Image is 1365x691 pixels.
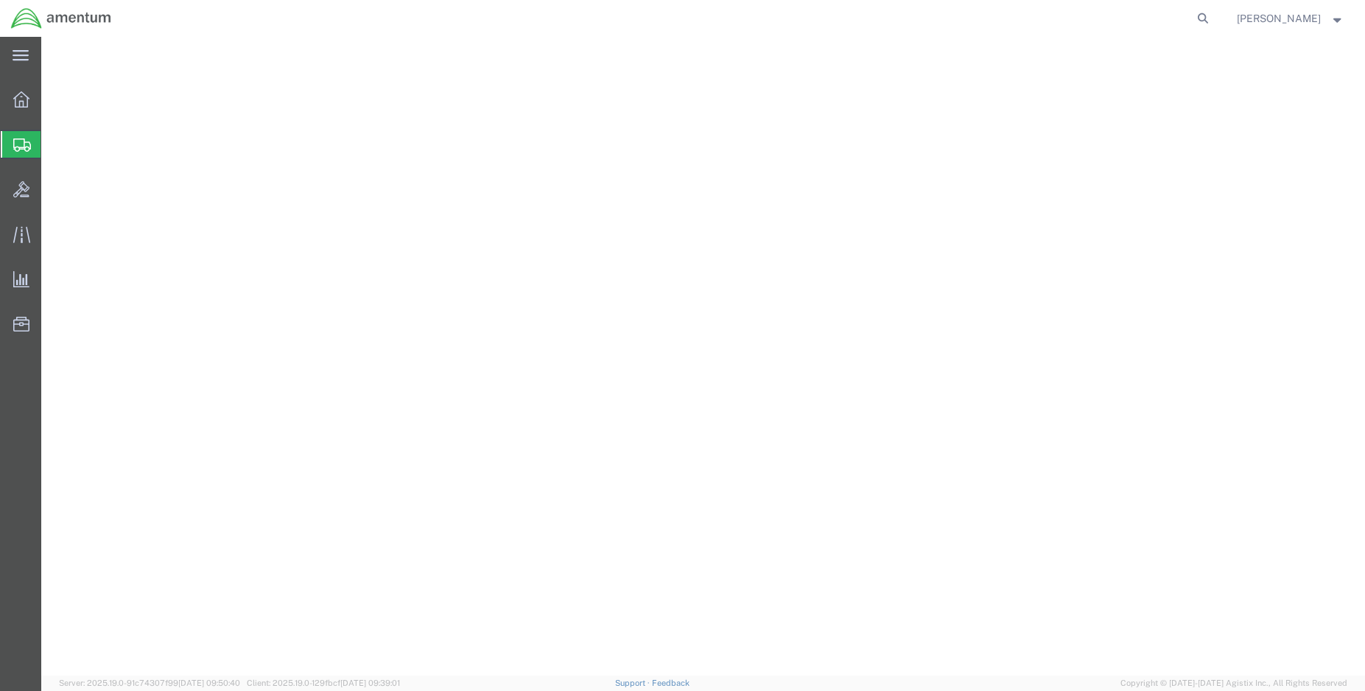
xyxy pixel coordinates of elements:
img: logo [10,7,112,29]
span: [DATE] 09:39:01 [340,678,400,687]
span: Copyright © [DATE]-[DATE] Agistix Inc., All Rights Reserved [1120,677,1347,690]
span: Brian Marquez [1237,10,1321,27]
a: Support [615,678,652,687]
span: [DATE] 09:50:40 [178,678,240,687]
a: Feedback [652,678,689,687]
span: Client: 2025.19.0-129fbcf [247,678,400,687]
span: Server: 2025.19.0-91c74307f99 [59,678,240,687]
iframe: FS Legacy Container [41,37,1365,676]
button: [PERSON_NAME] [1236,10,1345,27]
